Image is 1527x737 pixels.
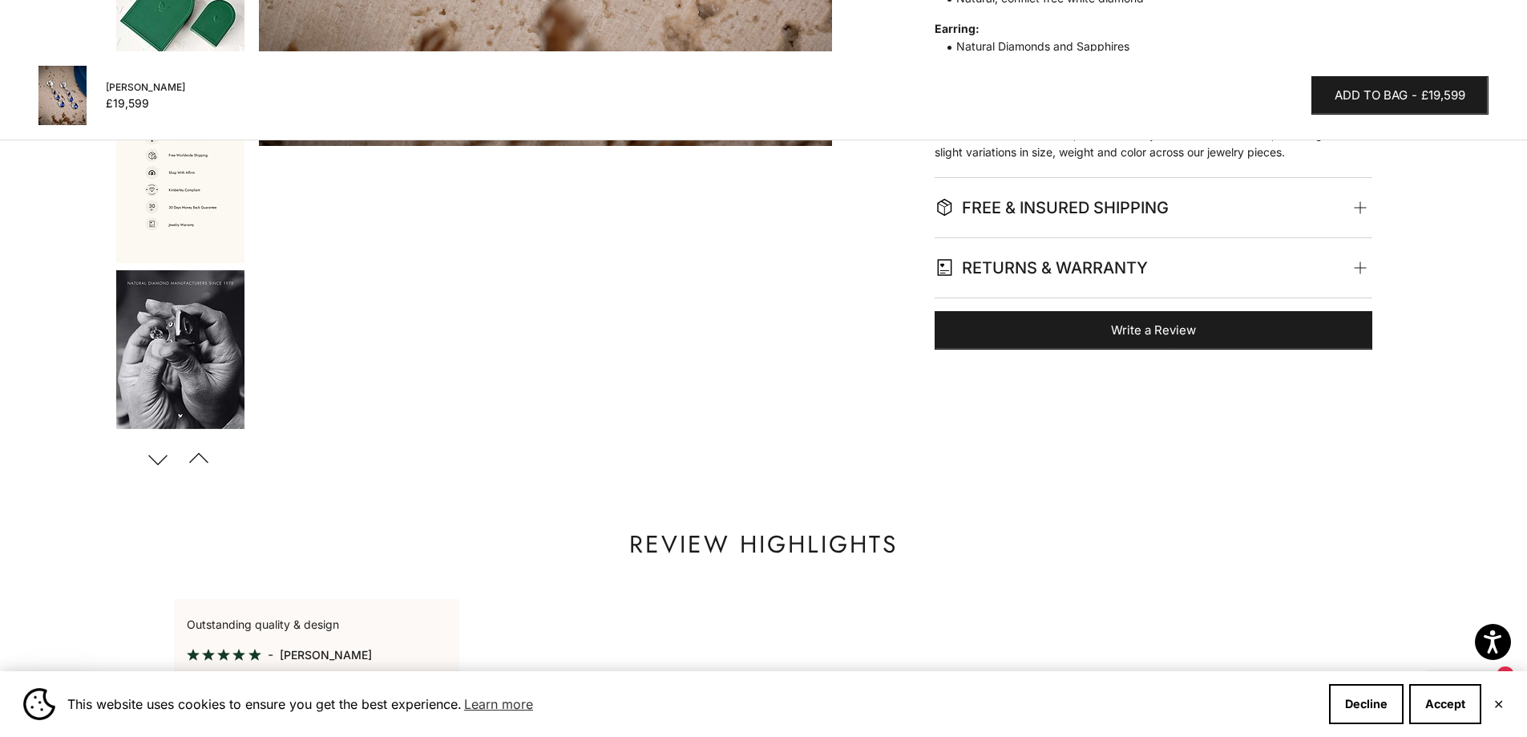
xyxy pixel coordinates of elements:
p: [PERSON_NAME] [280,646,372,665]
button: Go to item 5 [115,103,246,265]
span: FREE & INSURED SHIPPING [935,194,1169,221]
p: Outstanding quality & design [187,615,446,634]
a: Write a Review [935,311,1373,350]
span: [PERSON_NAME] [106,79,185,95]
img: #YellowGold #WhiteGold #RoseGold [38,66,87,125]
img: Cookie banner [23,688,55,720]
a: Learn more [462,692,535,716]
img: #YellowGold #WhiteGold #RoseGold [116,104,244,263]
span: RETURNS & WARRANTY [935,254,1148,281]
summary: RETURNS & WARRANTY [935,238,1373,298]
span: Add to bag [1335,86,1408,106]
strong: Earring: [935,20,1357,38]
sale-price: £19,599 [106,95,149,111]
span: Natural Diamonds and Sapphires [935,38,1357,55]
summary: FREE & INSURED SHIPPING [935,178,1373,237]
button: Add to bag-£19,599 [1311,76,1489,115]
p: Review highlights [629,528,898,561]
span: £19,599 [1421,86,1465,106]
button: Decline [1329,684,1404,724]
button: Go to item 6 [115,269,246,431]
img: #YellowGold #WhiteGold #RoseGold [116,270,244,429]
div: - [268,644,273,665]
span: This website uses cookies to ensure you get the best experience. [67,692,1316,716]
button: Close [1493,699,1504,709]
button: Accept [1409,684,1481,724]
